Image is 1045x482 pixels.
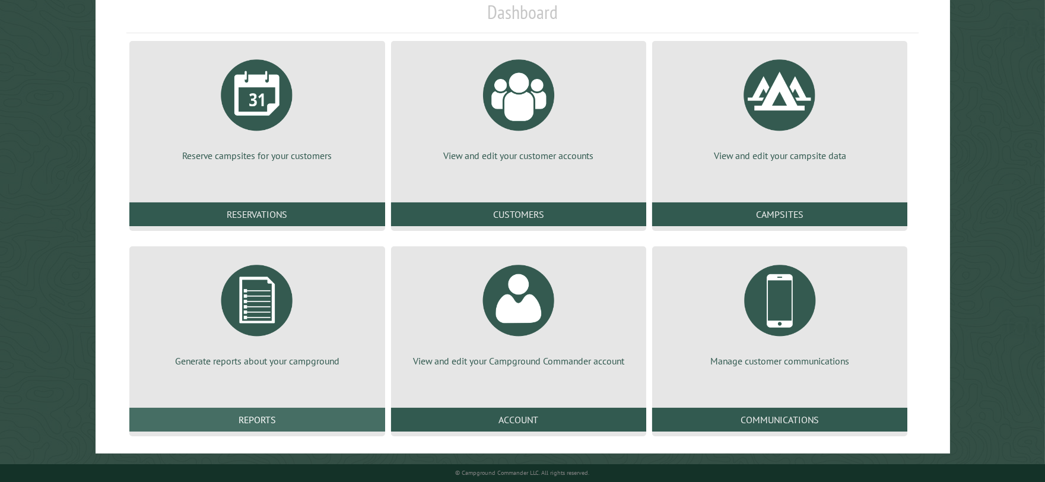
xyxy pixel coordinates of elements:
[405,149,632,162] p: View and edit your customer accounts
[144,149,370,162] p: Reserve campsites for your customers
[391,202,646,226] a: Customers
[666,50,893,162] a: View and edit your campsite data
[652,408,907,432] a: Communications
[456,469,590,477] small: © Campground Commander LLC. All rights reserved.
[652,202,907,226] a: Campsites
[129,408,385,432] a: Reports
[144,256,370,367] a: Generate reports about your campground
[405,354,632,367] p: View and edit your Campground Commander account
[666,149,893,162] p: View and edit your campsite data
[405,256,632,367] a: View and edit your Campground Commander account
[126,1,918,33] h1: Dashboard
[666,256,893,367] a: Manage customer communications
[405,50,632,162] a: View and edit your customer accounts
[666,354,893,367] p: Manage customer communications
[391,408,646,432] a: Account
[129,202,385,226] a: Reservations
[144,50,370,162] a: Reserve campsites for your customers
[144,354,370,367] p: Generate reports about your campground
